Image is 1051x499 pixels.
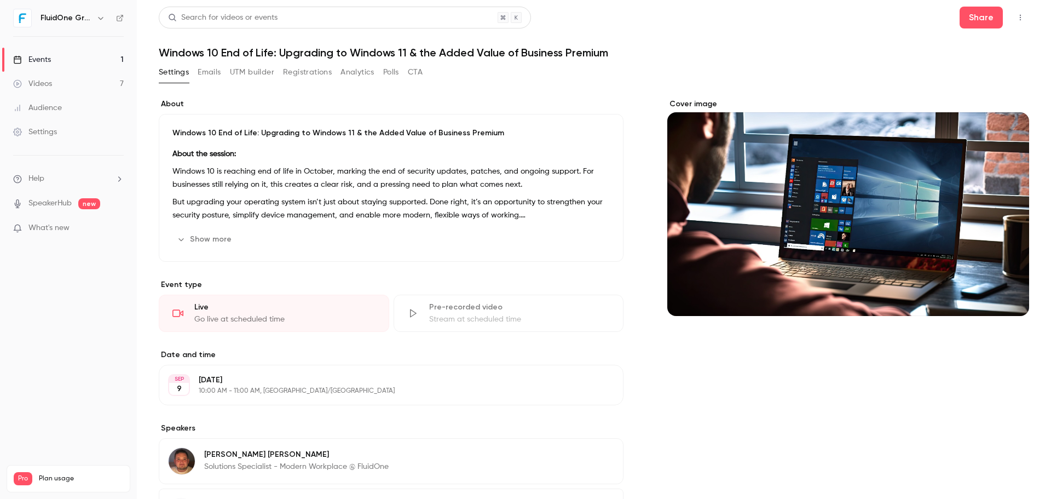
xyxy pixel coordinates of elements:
button: Emails [198,64,221,81]
button: Show more [172,231,238,248]
button: UTM builder [230,64,274,81]
p: But upgrading your operating system isn’t just about staying supported. Done right, it’s an oppor... [172,196,610,222]
span: Help [28,173,44,185]
iframe: Noticeable Trigger [111,223,124,233]
img: FluidOne Group [14,9,31,27]
p: Solutions Specialist - Modern Workplace @ FluidOne [204,461,389,472]
p: Windows 10 is reaching end of life in October, marking the end of security updates, patches, and ... [172,165,610,191]
div: LiveGo live at scheduled time [159,295,389,332]
button: Analytics [340,64,374,81]
label: Cover image [667,99,1029,110]
p: 9 [177,383,182,394]
label: Speakers [159,423,623,434]
span: Plan usage [39,474,123,483]
span: What's new [28,222,70,234]
h1: Windows 10 End of Life: Upgrading to Windows 11 & the Added Value of Business Premium [159,46,1029,59]
p: 10:00 AM - 11:00 AM, [GEOGRAPHIC_DATA]/[GEOGRAPHIC_DATA] [199,387,565,395]
section: Cover image [667,99,1029,316]
button: Settings [159,64,189,81]
div: Pre-recorded video [429,302,610,313]
div: Videos [13,78,52,89]
img: Adam Blackwell [169,448,195,474]
span: new [78,198,100,209]
div: Live [194,302,376,313]
div: Settings [13,127,57,137]
strong: About the session: [172,150,236,158]
button: Registrations [283,64,332,81]
div: Audience [13,102,62,113]
h6: FluidOne Group [41,13,92,24]
div: Pre-recorded videoStream at scheduled time [394,295,624,332]
p: [DATE] [199,375,565,386]
label: About [159,99,623,110]
label: Date and time [159,349,623,360]
p: Event type [159,279,623,290]
div: SEP [169,375,189,383]
div: Events [13,54,51,65]
span: Pro [14,472,32,485]
button: CTA [408,64,423,81]
li: help-dropdown-opener [13,173,124,185]
button: Share [960,7,1003,28]
p: Windows 10 End of Life: Upgrading to Windows 11 & the Added Value of Business Premium [172,128,610,139]
a: SpeakerHub [28,198,72,209]
div: Search for videos or events [168,12,278,24]
div: Adam Blackwell[PERSON_NAME] [PERSON_NAME]Solutions Specialist - Modern Workplace @ FluidOne [159,438,623,484]
p: [PERSON_NAME] [PERSON_NAME] [204,449,389,460]
div: Stream at scheduled time [429,314,610,325]
button: Polls [383,64,399,81]
div: Go live at scheduled time [194,314,376,325]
